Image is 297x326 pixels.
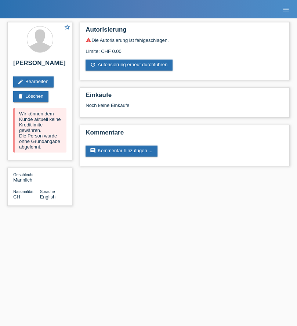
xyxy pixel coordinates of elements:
[282,6,290,13] i: menu
[86,37,284,43] div: Die Autorisierung ist fehlgeschlagen.
[13,172,33,177] span: Geschlecht
[40,189,55,194] span: Sprache
[86,26,284,37] h2: Autorisierung
[13,189,33,194] span: Nationalität
[90,148,96,154] i: comment
[86,129,284,140] h2: Kommentare
[86,43,284,54] div: Limite: CHF 0.00
[86,103,284,114] div: Noch keine Einkäufe
[13,108,66,153] div: Wir können dem Kunde aktuell keine Kreditlimite gewähren. Die Person wurde ohne Grundangabe abgel...
[64,24,70,31] i: star_border
[13,172,40,183] div: Männlich
[64,24,70,32] a: star_border
[13,194,20,200] span: Schweiz
[86,92,284,103] h2: Einkäufe
[86,37,91,43] i: warning
[18,93,23,99] i: delete
[86,60,173,71] a: refreshAutorisierung erneut durchführen
[13,91,48,102] a: deleteLöschen
[90,62,96,68] i: refresh
[18,79,23,85] i: edit
[279,7,293,11] a: menu
[13,76,54,87] a: editBearbeiten
[13,60,66,71] h2: [PERSON_NAME]
[86,146,157,157] a: commentKommentar hinzufügen ...
[40,194,56,200] span: English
